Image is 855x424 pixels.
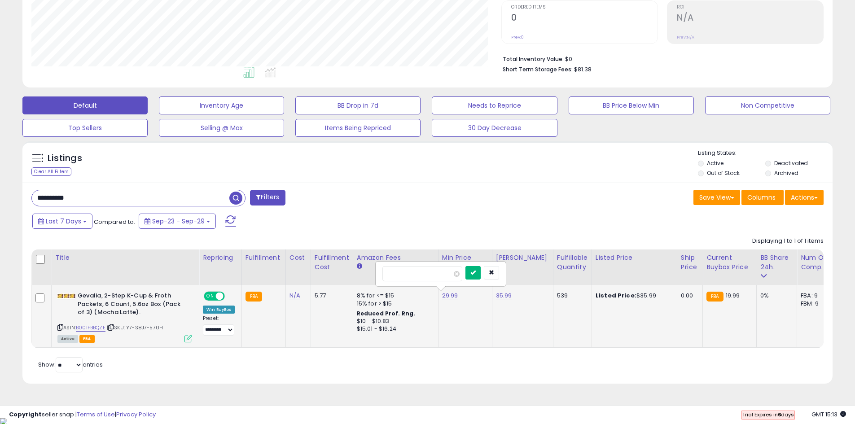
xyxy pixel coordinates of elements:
[705,96,830,114] button: Non Competitive
[596,292,670,300] div: $35.99
[295,96,421,114] button: BB Drop in 7d
[357,253,434,262] div: Amazon Fees
[557,253,588,272] div: Fulfillable Quantity
[57,292,192,341] div: ASIN:
[357,325,431,333] div: $15.01 - $16.24
[442,291,458,300] a: 29.99
[706,292,723,302] small: FBA
[32,214,92,229] button: Last 7 Days
[801,253,833,272] div: Num of Comp.
[511,35,524,40] small: Prev: 0
[574,65,592,74] span: $81.38
[152,217,205,226] span: Sep-23 - Sep-29
[224,293,238,300] span: OFF
[432,96,557,114] button: Needs to Reprice
[442,253,488,262] div: Min Price
[55,253,195,262] div: Title
[726,291,740,300] span: 19.99
[681,292,696,300] div: 0.00
[79,335,95,343] span: FBA
[569,96,694,114] button: BB Price Below Min
[46,217,81,226] span: Last 7 Days
[693,190,740,205] button: Save View
[557,292,585,300] div: 539
[203,306,235,314] div: Win BuyBox
[246,292,262,302] small: FBA
[681,253,699,272] div: Ship Price
[22,96,148,114] button: Default
[496,291,512,300] a: 35.99
[596,253,673,262] div: Listed Price
[159,119,284,137] button: Selling @ Max
[677,5,823,10] span: ROI
[116,410,156,419] a: Privacy Policy
[57,293,75,299] img: 41Epe4GhRIL._SL40_.jpg
[22,119,148,137] button: Top Sellers
[357,300,431,308] div: 15% for > $15
[289,253,307,262] div: Cost
[774,169,798,177] label: Archived
[432,119,557,137] button: 30 Day Decrease
[677,35,694,40] small: Prev: N/A
[677,13,823,25] h2: N/A
[357,262,362,271] small: Amazon Fees.
[205,293,216,300] span: ON
[760,292,790,300] div: 0%
[760,253,793,272] div: BB Share 24h.
[77,410,115,419] a: Terms of Use
[9,411,156,419] div: seller snap | |
[742,411,794,418] span: Trial Expires in days
[357,318,431,325] div: $10 - $10.83
[511,13,658,25] h2: 0
[31,167,71,176] div: Clear All Filters
[246,253,282,262] div: Fulfillment
[289,291,300,300] a: N/A
[503,66,573,73] b: Short Term Storage Fees:
[747,193,776,202] span: Columns
[503,53,817,64] li: $0
[503,55,564,63] b: Total Inventory Value:
[48,152,82,165] h5: Listings
[707,159,723,167] label: Active
[315,253,349,272] div: Fulfillment Cost
[511,5,658,10] span: Ordered Items
[315,292,346,300] div: 5.77
[596,291,636,300] b: Listed Price:
[811,410,846,419] span: 2025-10-7 15:13 GMT
[76,324,105,332] a: B00IFBBQZE
[78,292,187,319] b: Gevalia, 2-Step K-Cup & Froth Packets, 6 Count, 5.6oz Box (Pack of 3) (Mocha Latte).
[706,253,753,272] div: Current Buybox Price
[9,410,42,419] strong: Copyright
[801,300,830,308] div: FBM: 9
[752,237,824,245] div: Displaying 1 to 1 of 1 items
[741,190,784,205] button: Columns
[94,218,135,226] span: Compared to:
[357,310,416,317] b: Reduced Prof. Rng.
[778,411,781,418] b: 6
[38,360,103,369] span: Show: entries
[295,119,421,137] button: Items Being Repriced
[496,253,549,262] div: [PERSON_NAME]
[707,169,740,177] label: Out of Stock
[107,324,163,331] span: | SKU: Y7-S8J7-570H
[801,292,830,300] div: FBA: 9
[774,159,808,167] label: Deactivated
[357,292,431,300] div: 8% for <= $15
[159,96,284,114] button: Inventory Age
[698,149,833,157] p: Listing States:
[250,190,285,205] button: Filters
[785,190,824,205] button: Actions
[203,315,235,336] div: Preset:
[57,335,78,343] span: All listings currently available for purchase on Amazon
[139,214,216,229] button: Sep-23 - Sep-29
[203,253,238,262] div: Repricing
